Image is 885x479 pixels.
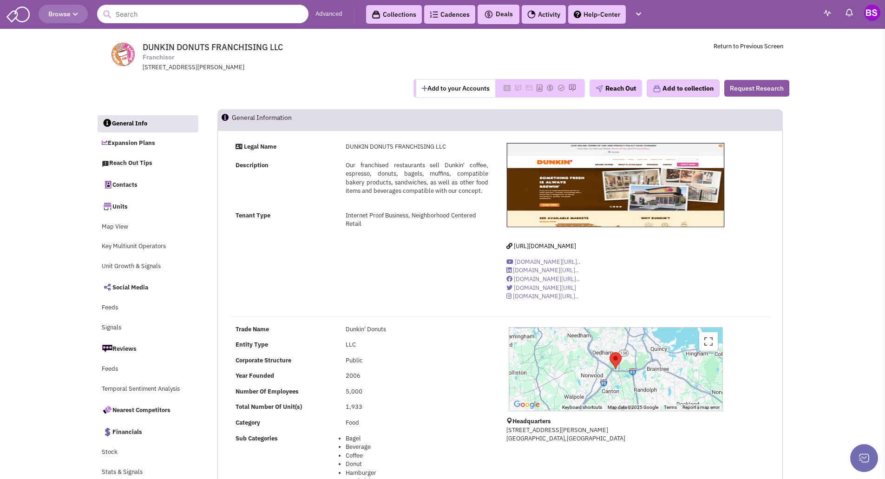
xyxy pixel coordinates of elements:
h2: General Information [232,110,292,130]
b: Trade Name [236,325,269,333]
button: Keyboard shortcuts [562,404,602,411]
img: DUNKIN DONUTS FRANCHISING LLC [507,143,724,227]
img: help.png [574,11,581,18]
li: Donut [346,460,488,469]
strong: Description [236,161,269,169]
a: Activity [522,5,566,24]
strong: Tenant Type [236,211,270,219]
a: Advanced [315,10,342,19]
span: [DOMAIN_NAME][URL] [514,284,576,292]
b: Year Founded [236,372,274,380]
b: Entity Type [236,341,268,348]
li: Coffee [346,452,488,460]
div: DUNKIN DONUTS FRANCHISING LLC [340,143,494,151]
b: Number Of Employees [236,387,299,395]
a: Help-Center [568,5,626,24]
span: DUNKIN DONUTS FRANCHISING LLC [143,42,283,52]
img: Bob Saunders [864,5,880,21]
a: Contacts [97,175,198,194]
a: [DOMAIN_NAME][URL].. [506,258,581,266]
a: Unit Growth & Signals [97,258,198,276]
span: Browse [48,10,78,18]
a: Stock [97,444,198,461]
span: [DOMAIN_NAME][URL].. [513,292,579,300]
img: Please add to your accounts [569,84,576,92]
div: DUNKIN DONUTS FRANCHISING LLC [610,352,622,369]
a: Reach Out Tips [97,155,198,172]
div: 1,933 [340,403,494,412]
a: Feeds [97,299,198,317]
span: Deals [484,10,513,18]
strong: Legal Name [244,143,276,151]
a: Collections [366,5,422,24]
img: Activity.png [527,10,536,19]
a: Return to Previous Screen [714,42,783,50]
a: Key Multiunit Operators [97,238,198,256]
div: 2006 [340,372,494,381]
div: Public [340,356,494,365]
li: Hamburger [346,469,488,478]
a: Financials [97,422,198,441]
img: Google [511,399,542,411]
button: Add to your Accounts [416,79,495,97]
a: [URL][DOMAIN_NAME] [506,242,576,250]
a: [DOMAIN_NAME][URL].. [506,292,579,300]
div: 5,000 [340,387,494,396]
img: icon-collection-lavender-black.svg [372,10,380,19]
b: Category [236,419,260,427]
div: Dunkin' Donuts [340,325,494,334]
a: General Info [98,115,199,133]
li: Bagel [346,434,488,443]
button: Add to collection [647,79,720,97]
b: Sub Categories [236,434,278,442]
p: [STREET_ADDRESS][PERSON_NAME] [GEOGRAPHIC_DATA],[GEOGRAPHIC_DATA] [506,426,725,443]
div: [STREET_ADDRESS][PERSON_NAME] [143,63,385,72]
img: Please add to your accounts [546,84,554,92]
span: [DOMAIN_NAME][URL].. [513,266,579,274]
button: Toggle fullscreen view [699,332,718,351]
div: Food [340,419,494,427]
div: LLC [340,341,494,349]
a: Map View [97,218,198,236]
a: Social Media [97,277,198,297]
span: Franchisor [143,52,174,62]
a: Cadences [424,5,475,24]
b: Headquarters [512,417,551,425]
span: Map data ©2025 Google [608,405,658,410]
img: Cadences_logo.png [430,11,438,18]
img: Please add to your accounts [514,84,522,92]
a: Expansion Plans [97,135,198,152]
b: Corporate Structure [236,356,291,364]
img: Please add to your accounts [557,84,565,92]
span: Our franchised restaurants sell Dunkin' coffee, espresso, donuts, bagels, muffins, compatible bak... [346,161,488,195]
img: icon-collection-lavender.png [653,85,661,93]
a: Open this area in Google Maps (opens a new window) [511,399,542,411]
li: Beverage [346,443,488,452]
a: Nearest Competitors [97,400,198,420]
a: Units [97,197,198,216]
img: SmartAdmin [7,5,30,22]
button: Browse [39,5,88,23]
a: [DOMAIN_NAME][URL].. [506,275,580,283]
div: Internet Proof Business, Neighborhood Centered Retail [340,211,494,229]
button: Deals [481,8,516,20]
a: Signals [97,319,198,337]
button: Reach Out [590,79,642,97]
span: [DOMAIN_NAME][URL].. [514,275,580,283]
b: Total Number Of Unit(s) [236,403,302,411]
a: Reviews [97,339,198,358]
input: Search [97,5,308,23]
span: [URL][DOMAIN_NAME] [514,242,576,250]
span: [DOMAIN_NAME][URL].. [515,258,581,266]
a: [DOMAIN_NAME][URL].. [506,266,579,274]
a: Temporal Sentiment Analysis [97,381,198,398]
img: Please add to your accounts [525,84,533,92]
button: Request Research [724,80,789,97]
img: icon-deals.svg [484,9,493,20]
a: Report a map error [682,405,720,410]
a: Feeds [97,361,198,378]
a: Terms [664,405,677,410]
a: [DOMAIN_NAME][URL] [506,284,576,292]
img: plane.png [596,85,603,92]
